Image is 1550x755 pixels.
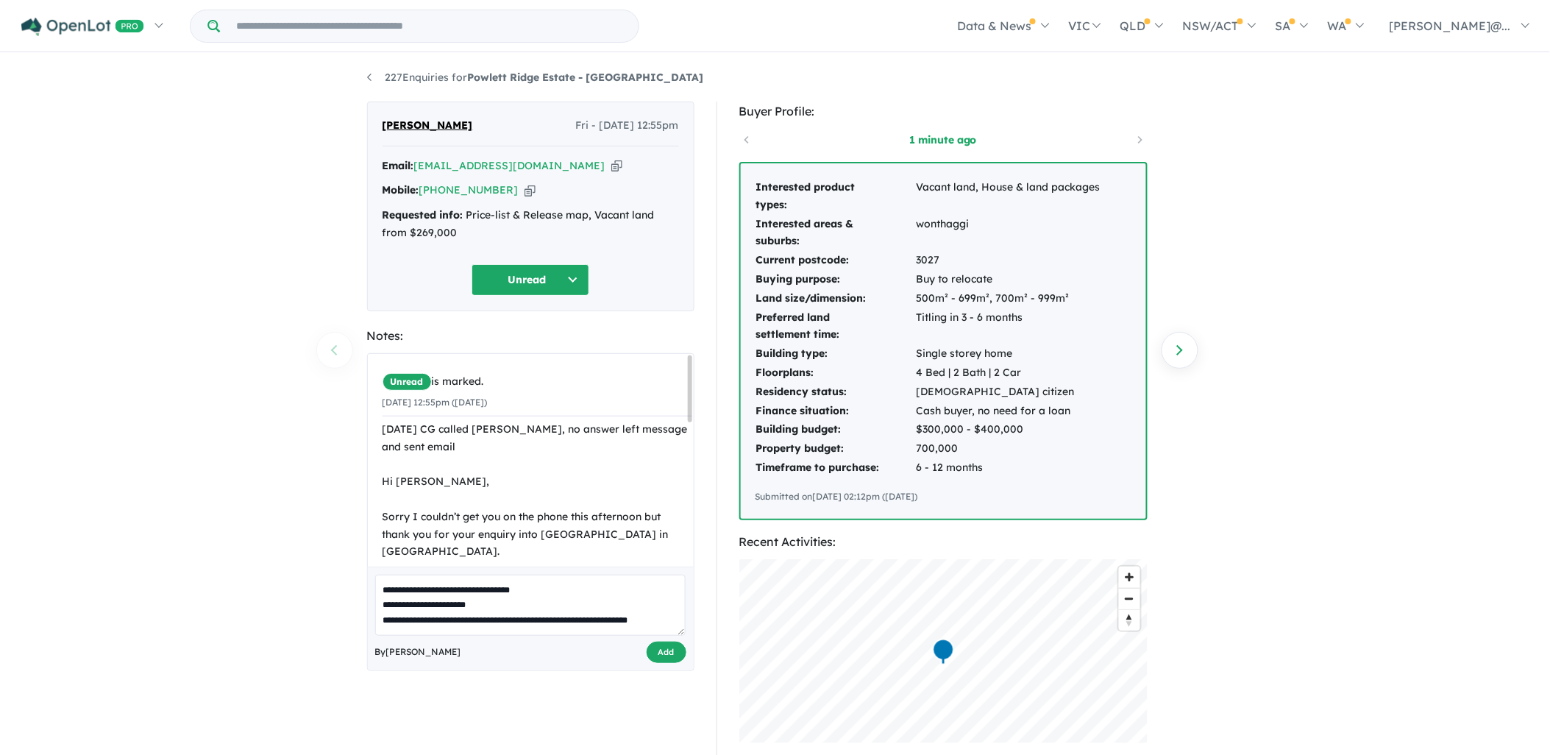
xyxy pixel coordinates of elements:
[419,183,519,196] a: [PHONE_NUMBER]
[756,270,916,289] td: Buying purpose:
[916,364,1101,383] td: 4 Bed | 2 Bath | 2 Car
[1390,18,1511,33] span: [PERSON_NAME]@...
[756,420,916,439] td: Building budget:
[756,458,916,478] td: Timeframe to purchase:
[1119,567,1140,588] button: Zoom in
[647,642,686,663] button: Add
[916,420,1101,439] td: $300,000 - $400,000
[472,264,589,296] button: Unread
[21,18,144,36] img: Openlot PRO Logo White
[375,645,461,659] span: By [PERSON_NAME]
[756,402,916,421] td: Finance situation:
[383,117,473,135] span: [PERSON_NAME]
[383,373,692,391] div: is marked.
[756,289,916,308] td: Land size/dimension:
[916,402,1101,421] td: Cash buyer, no need for a loan
[916,344,1101,364] td: Single storey home
[756,489,1131,504] div: Submitted on [DATE] 02:12pm ([DATE])
[1119,589,1140,609] span: Zoom out
[367,71,704,84] a: 227Enquiries forPowlett Ridge Estate - [GEOGRAPHIC_DATA]
[916,458,1101,478] td: 6 - 12 months
[525,182,536,198] button: Copy
[576,117,679,135] span: Fri - [DATE] 12:55pm
[739,559,1148,743] canvas: Map
[756,308,916,345] td: Preferred land settlement time:
[916,439,1101,458] td: 700,000
[756,215,916,252] td: Interested areas & suburbs:
[223,10,636,42] input: Try estate name, suburb, builder or developer
[916,178,1101,215] td: Vacant land, House & land packages
[756,344,916,364] td: Building type:
[383,207,679,242] div: Price-list & Release map, Vacant land from $269,000
[932,638,954,665] div: Map marker
[739,102,1148,121] div: Buyer Profile:
[1119,588,1140,609] button: Zoom out
[916,289,1101,308] td: 500m² - 699m², 700m² - 999m²
[739,532,1148,552] div: Recent Activities:
[383,183,419,196] strong: Mobile:
[611,158,622,174] button: Copy
[383,397,488,408] small: [DATE] 12:55pm ([DATE])
[756,251,916,270] td: Current postcode:
[916,215,1101,252] td: wonthaggi
[881,132,1006,147] a: 1 minute ago
[916,308,1101,345] td: Titling in 3 - 6 months
[756,439,916,458] td: Property budget:
[383,208,463,221] strong: Requested info:
[916,270,1101,289] td: Buy to relocate
[414,159,605,172] a: [EMAIL_ADDRESS][DOMAIN_NAME]
[383,373,432,391] span: Unread
[367,69,1184,87] nav: breadcrumb
[916,383,1101,402] td: [DEMOGRAPHIC_DATA] citizen
[756,178,916,215] td: Interested product types:
[756,364,916,383] td: Floorplans:
[468,71,704,84] strong: Powlett Ridge Estate - [GEOGRAPHIC_DATA]
[367,326,694,346] div: Notes:
[1119,610,1140,631] span: Reset bearing to north
[1119,609,1140,631] button: Reset bearing to north
[916,251,1101,270] td: 3027
[383,159,414,172] strong: Email:
[756,383,916,402] td: Residency status:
